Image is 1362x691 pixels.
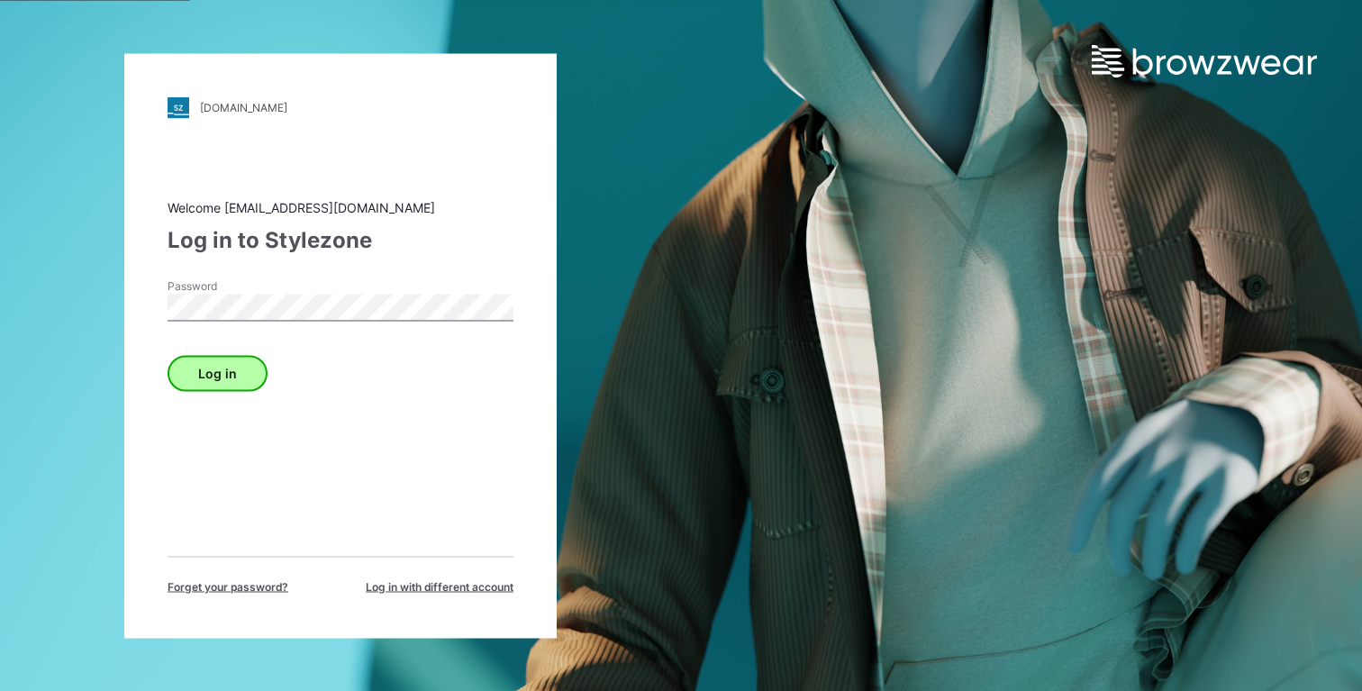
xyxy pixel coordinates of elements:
img: browzwear-logo.e42bd6dac1945053ebaf764b6aa21510.svg [1092,45,1317,77]
img: stylezone-logo.562084cfcfab977791bfbf7441f1a819.svg [168,96,189,118]
div: Welcome [EMAIL_ADDRESS][DOMAIN_NAME] [168,197,513,216]
button: Log in [168,355,268,391]
span: Forget your password? [168,578,288,595]
a: [DOMAIN_NAME] [168,96,513,118]
span: Log in with different account [366,578,513,595]
div: Log in to Stylezone [168,223,513,256]
label: Password [168,277,294,294]
div: [DOMAIN_NAME] [200,101,287,114]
